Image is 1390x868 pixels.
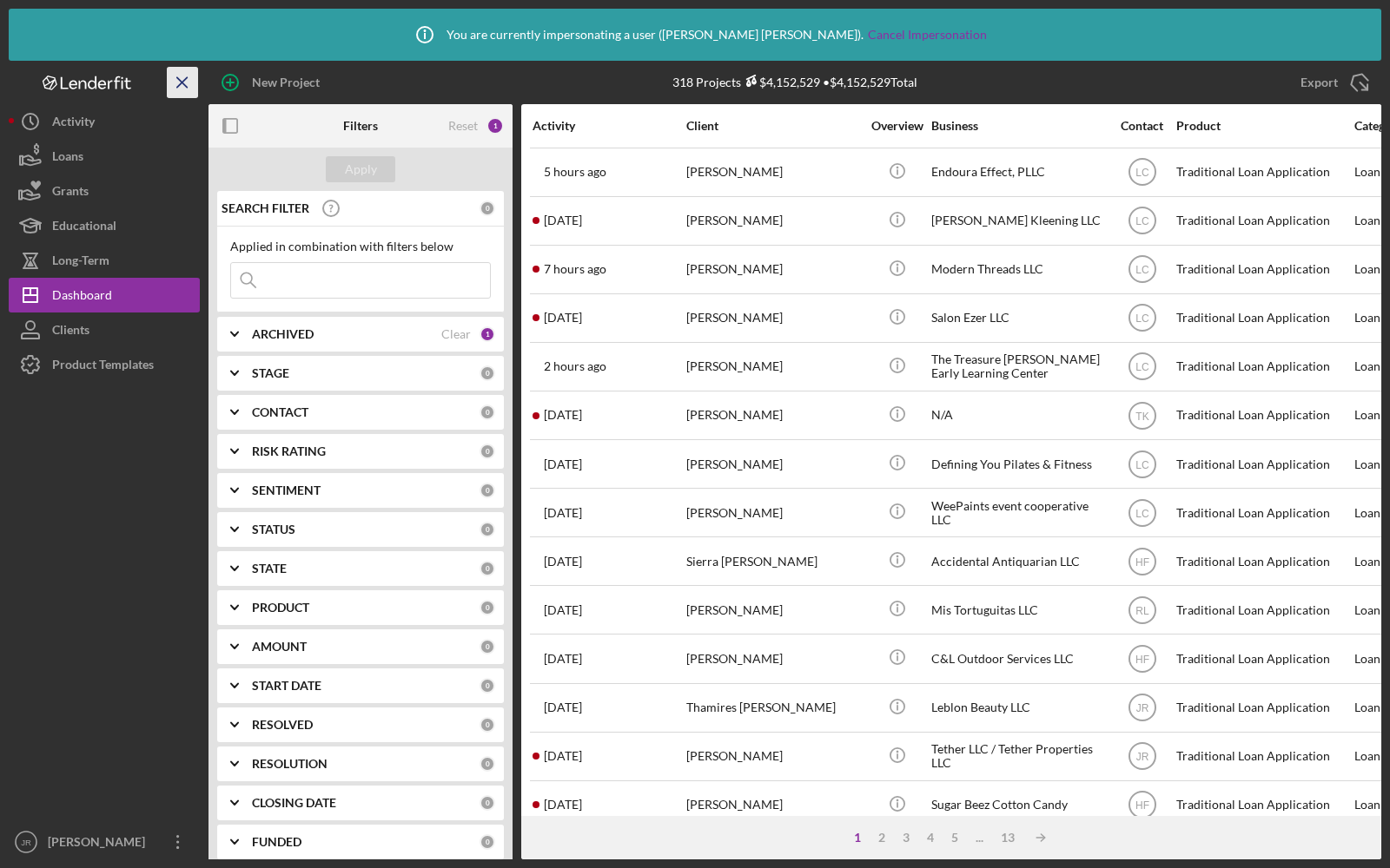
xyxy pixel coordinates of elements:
div: [PERSON_NAME] [686,392,860,438]
div: [PERSON_NAME] [686,490,860,536]
div: 1 [480,326,495,342]
text: LC [1135,458,1149,470]
div: [PERSON_NAME] [43,825,156,864]
div: [PERSON_NAME] [686,733,860,779]
div: $4,152,529 [741,75,820,89]
button: Long-Term [9,243,200,278]
text: HF [1135,799,1149,812]
div: You are currently impersonating a user ( [PERSON_NAME] [PERSON_NAME] ). [403,13,987,56]
div: 0 [480,795,495,811]
text: LC [1135,264,1149,276]
div: Applied in combination with filters below [230,240,491,253]
div: 0 [480,678,495,694]
div: 0 [480,404,495,420]
div: N/A [931,392,1105,438]
div: [PERSON_NAME] [686,344,860,390]
div: Traditional Loan Application [1176,733,1350,779]
div: C&L Outdoor Services LLC [931,635,1105,681]
a: Cancel Impersonation [868,28,987,42]
div: New Project [252,65,320,100]
button: New Project [208,65,337,100]
text: LC [1135,361,1149,373]
div: 0 [480,444,495,459]
text: HF [1135,654,1149,666]
div: [PERSON_NAME] [686,247,860,293]
b: PRODUCT [252,601,309,615]
button: Grants [9,174,200,208]
time: 2025-09-02 14:51 [544,555,582,569]
div: ... [967,831,992,845]
div: 1 [845,831,870,845]
button: Loans [9,139,200,174]
div: [PERSON_NAME] [686,198,860,244]
b: STATUS [252,523,295,536]
div: Client [686,119,860,133]
button: Dashboard [9,278,200,312]
div: Long-Term [52,243,109,282]
div: 0 [480,561,495,576]
div: 2 [870,831,894,845]
div: Activity [533,119,685,133]
time: 2025-09-08 17:01 [544,165,606,179]
div: Traditional Loan Application [1176,198,1350,244]
div: Apply [345,156,377,182]
time: 2025-09-05 21:31 [544,798,582,812]
div: Clients [52,312,89,352]
div: Traditional Loan Application [1176,247,1350,293]
time: 2025-09-04 10:24 [544,408,582,422]
text: JR [21,838,31,847]
b: Filters [343,119,378,133]
div: Business [931,119,1105,133]
div: Contact [1109,119,1175,133]
button: Apply [326,156,395,182]
div: 0 [480,522,495,537]
b: RESOLVED [252,718,313,732]
b: STATE [252,562,287,575]
button: Educational [9,208,200,243]
div: Tether LLC / Tether Properties LLC [931,733,1105,779]
button: Export [1283,65,1381,100]
b: START DATE [252,679,321,693]
text: HF [1135,556,1149,568]
div: Salon Ezer LLC [931,295,1105,341]
b: AMOUNT [252,640,307,654]
div: 0 [480,365,495,381]
div: [PERSON_NAME] [686,587,860,633]
div: Export [1301,65,1338,100]
div: Traditional Loan Application [1176,295,1350,341]
button: Clients [9,312,200,347]
div: Dashboard [52,278,112,317]
b: RISK RATING [252,444,326,458]
div: Traditional Loan Application [1176,392,1350,438]
button: Product Templates [9,347,200,382]
time: 2025-09-08 14:32 [544,262,606,276]
div: WeePaints event cooperative LLC [931,490,1105,536]
b: RESOLUTION [252,757,328,771]
div: Traditional Loan Application [1176,344,1350,390]
div: Endoura Effect, PLLC [931,149,1105,195]
div: 318 Projects • $4,152,529 Total [672,75,917,89]
div: Traditional Loan Application [1176,441,1350,487]
div: [PERSON_NAME] [686,295,860,341]
div: Traditional Loan Application [1176,635,1350,681]
div: The Treasure [PERSON_NAME] Early Learning Center [931,344,1105,390]
div: 5 [943,831,967,845]
time: 2025-08-26 14:57 [544,457,582,471]
text: RL [1135,604,1149,616]
div: Thamires [PERSON_NAME] [686,685,860,731]
div: Activity [52,104,95,143]
a: Activity [9,104,200,139]
b: SEARCH FILTER [222,201,309,215]
div: 0 [480,756,495,772]
div: 1 [486,117,504,135]
div: Leblon Beauty LLC [931,685,1105,731]
time: 2025-09-08 19:47 [544,359,606,373]
time: 2025-08-26 15:30 [544,603,582,617]
time: 2025-08-14 21:06 [544,749,582,763]
b: CLOSING DATE [252,796,336,810]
